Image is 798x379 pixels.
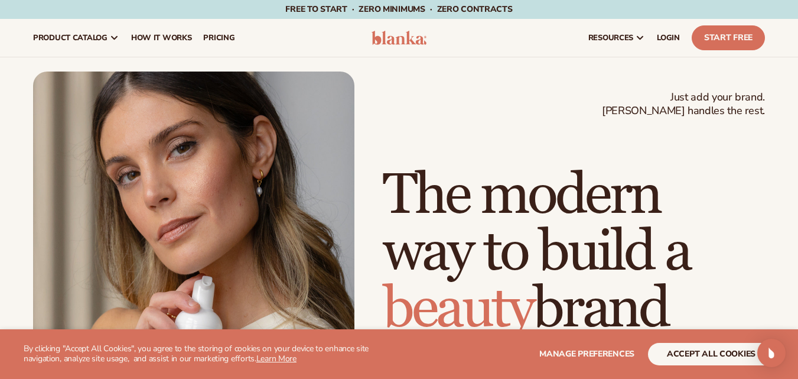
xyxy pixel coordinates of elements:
[125,19,198,57] a: How It Works
[33,33,108,43] span: product catalog
[539,348,634,359] span: Manage preferences
[651,19,686,57] a: LOGIN
[692,25,765,50] a: Start Free
[256,353,297,364] a: Learn More
[203,33,234,43] span: pricing
[372,31,427,45] img: logo
[24,344,394,364] p: By clicking "Accept All Cookies", you agree to the storing of cookies on your device to enhance s...
[131,33,192,43] span: How It Works
[285,4,512,15] span: Free to start · ZERO minimums · ZERO contracts
[383,167,765,338] h1: The modern way to build a brand
[582,19,651,57] a: resources
[539,343,634,365] button: Manage preferences
[588,33,633,43] span: resources
[383,274,533,344] span: beauty
[197,19,240,57] a: pricing
[757,339,786,367] div: Open Intercom Messenger
[657,33,680,43] span: LOGIN
[602,90,765,118] span: Just add your brand. [PERSON_NAME] handles the rest.
[27,19,125,57] a: product catalog
[648,343,774,365] button: accept all cookies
